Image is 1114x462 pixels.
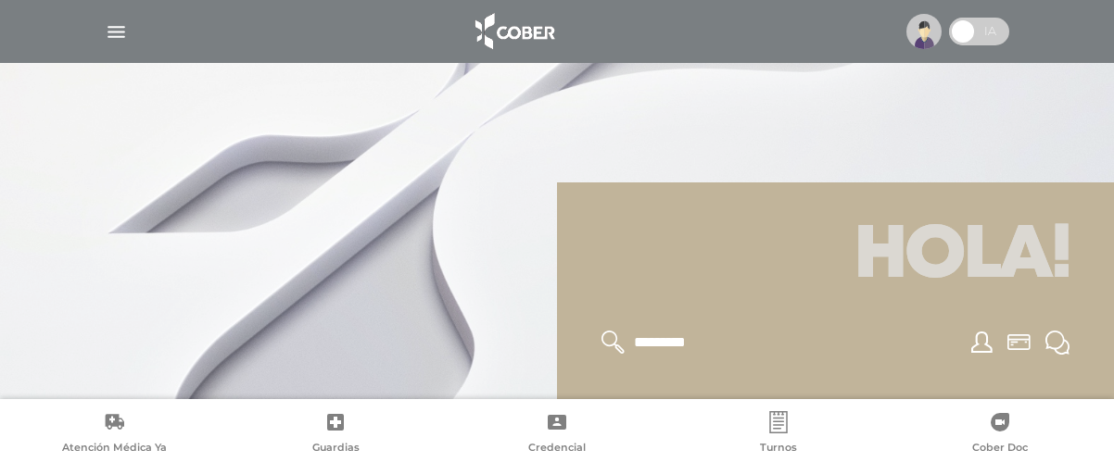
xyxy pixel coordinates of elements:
span: Atención Médica Ya [62,441,167,457]
a: Guardias [225,411,447,458]
a: Cober Doc [889,411,1110,458]
img: logo_cober_home-white.png [465,9,563,54]
img: Cober_menu-lines-white.svg [105,20,128,44]
span: Turnos [760,441,797,457]
a: Atención Médica Ya [4,411,225,458]
span: Credencial [528,441,586,457]
a: Credencial [447,411,668,458]
h1: Hola! [579,205,1092,308]
img: profile-placeholder.svg [906,14,942,49]
span: Cober Doc [972,441,1028,457]
a: Turnos [667,411,889,458]
span: Guardias [312,441,360,457]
